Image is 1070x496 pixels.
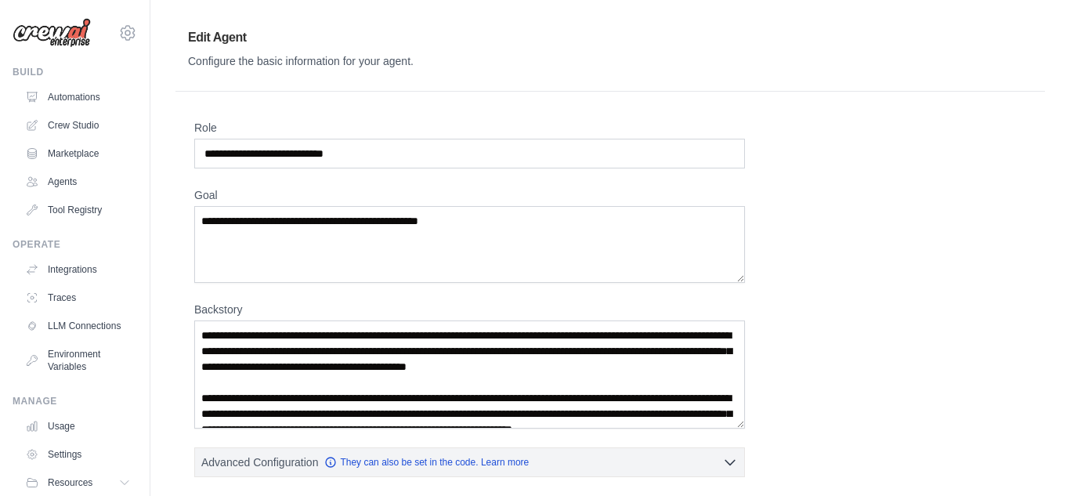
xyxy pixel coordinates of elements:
div: Build [13,66,137,78]
span: Resources [48,476,92,489]
a: Integrations [19,257,137,282]
a: Traces [19,285,137,310]
label: Backstory [194,302,745,317]
a: Environment Variables [19,342,137,379]
a: Usage [19,414,137,439]
a: They can also be set in the code. Learn more [324,456,529,469]
a: Agents [19,169,137,194]
img: Logo [13,18,91,48]
button: Resources [19,470,137,495]
a: Settings [19,442,137,467]
div: Configure the basic information for your agent. [188,53,1032,69]
h1: Edit Agent [188,28,1032,47]
a: Tool Registry [19,197,137,223]
label: Role [194,120,745,136]
div: Manage [13,395,137,407]
span: Advanced Configuration [201,454,318,470]
a: LLM Connections [19,313,137,339]
div: Operate [13,238,137,251]
button: Advanced Configuration They can also be set in the code. Learn more [195,448,744,476]
label: Goal [194,187,745,203]
a: Automations [19,85,137,110]
a: Crew Studio [19,113,137,138]
a: Marketplace [19,141,137,166]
